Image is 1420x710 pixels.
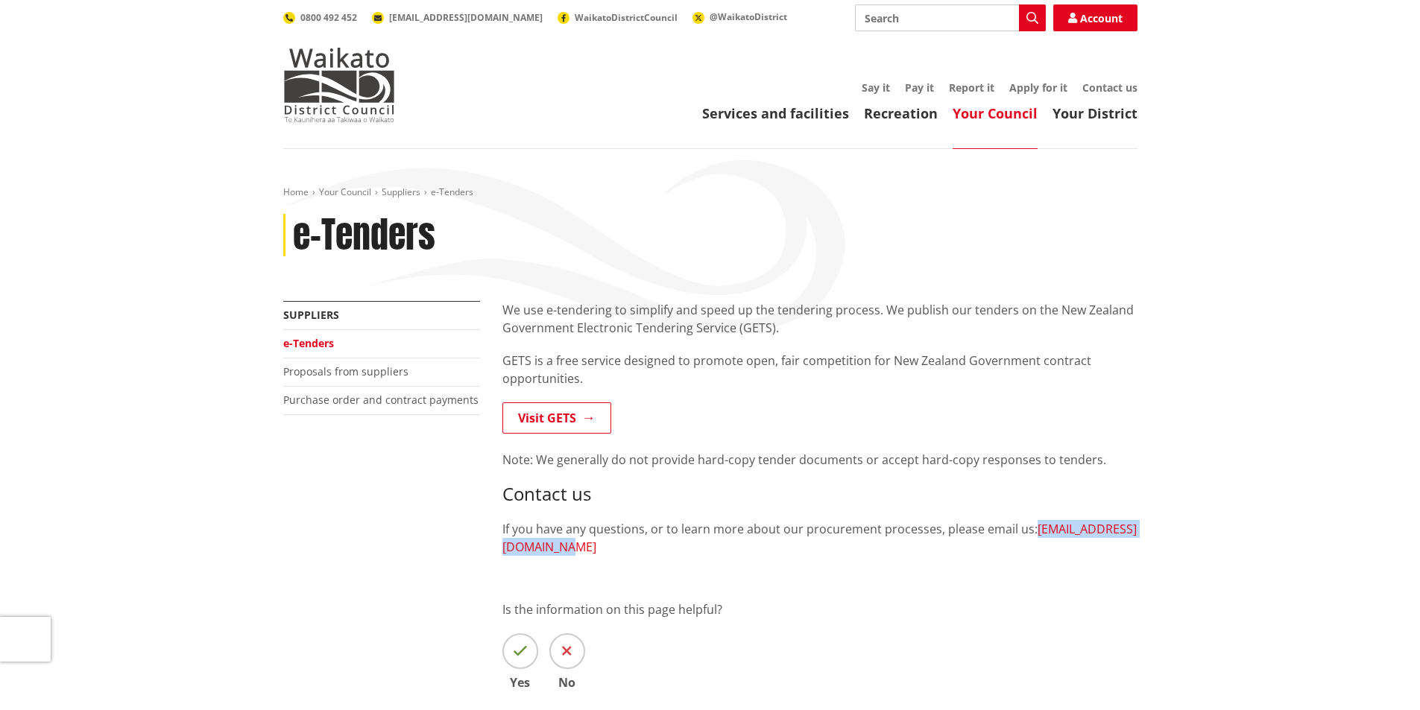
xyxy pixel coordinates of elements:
[283,364,408,378] a: Proposals from suppliers
[502,676,538,688] span: Yes
[575,11,678,24] span: WaikatoDistrictCouncil
[953,104,1038,122] a: Your Council
[702,104,849,122] a: Services and facilities
[431,186,473,198] span: e-Tenders
[502,451,1137,469] p: Note: We generally do not provide hard-copy tender documents or accept hard-copy responses to ten...
[502,484,1137,505] h3: Contact us
[283,48,395,122] img: Waikato District Council - Te Kaunihera aa Takiwaa o Waikato
[389,11,543,24] span: [EMAIL_ADDRESS][DOMAIN_NAME]
[502,402,611,434] a: Visit GETS
[855,4,1046,31] input: Search input
[502,301,1137,556] div: If you have any questions, or to learn more about our procurement processes, please email us:
[382,186,420,198] a: Suppliers
[283,336,334,350] a: e-Tenders
[692,10,787,23] a: @WaikatoDistrict
[372,11,543,24] a: [EMAIL_ADDRESS][DOMAIN_NAME]
[862,80,890,95] a: Say it
[283,186,1137,199] nav: breadcrumb
[283,11,357,24] a: 0800 492 452
[558,11,678,24] a: WaikatoDistrictCouncil
[1009,80,1067,95] a: Apply for it
[1053,4,1137,31] a: Account
[905,80,934,95] a: Pay it
[283,186,309,198] a: Home
[864,104,938,122] a: Recreation
[949,80,994,95] a: Report it
[549,676,585,688] span: No
[293,214,435,257] h1: e-Tenders
[283,308,339,322] a: Suppliers
[710,10,787,23] span: @WaikatoDistrict
[300,11,357,24] span: 0800 492 452
[283,393,479,407] a: Purchase order and contract payments
[1053,104,1137,122] a: Your District
[502,521,1137,555] a: [EMAIL_ADDRESS][DOMAIN_NAME]
[502,600,1137,618] p: Is the information on this page helpful?
[1351,647,1405,701] iframe: Messenger Launcher
[319,186,371,198] a: Your Council
[1082,80,1137,95] a: Contact us
[502,352,1137,387] p: GETS is a free service designed to promote open, fair competition for New Zealand Government cont...
[502,301,1137,337] p: We use e-tendering to simplify and speed up the tendering process. We publish our tenders on the ...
